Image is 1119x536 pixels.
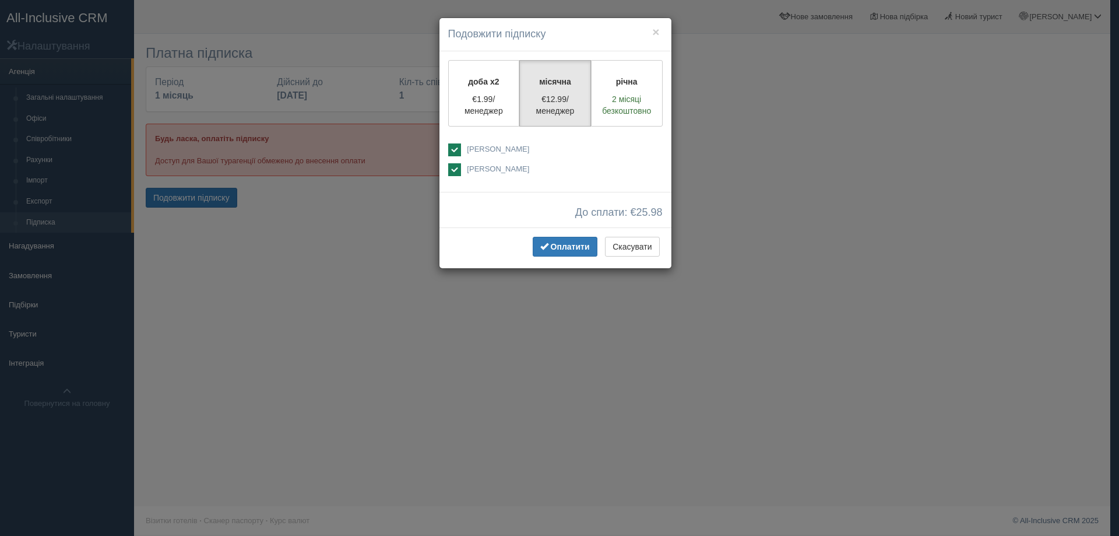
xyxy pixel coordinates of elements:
span: Оплатити [551,242,590,251]
button: Оплатити [533,237,597,257]
p: місячна [527,76,583,87]
span: 25.98 [636,206,662,218]
span: [PERSON_NAME] [467,145,529,153]
button: × [652,26,659,38]
p: річна [599,76,655,87]
button: Скасувати [605,237,659,257]
h4: Подовжити підписку [448,27,663,42]
span: [PERSON_NAME] [467,164,529,173]
p: €1.99/менеджер [456,93,512,117]
p: доба x2 [456,76,512,87]
p: 2 місяці безкоштовно [599,93,655,117]
p: €12.99/менеджер [527,93,583,117]
span: До сплати: € [575,207,663,219]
